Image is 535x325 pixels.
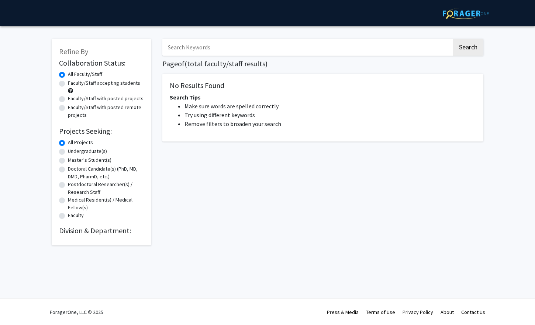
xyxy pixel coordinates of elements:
[68,156,111,164] label: Master's Student(s)
[184,119,476,128] li: Remove filters to broaden your search
[59,59,144,67] h2: Collaboration Status:
[162,59,483,68] h1: Page of ( total faculty/staff results)
[403,309,433,315] a: Privacy Policy
[68,95,144,102] label: Faculty/Staff with posted projects
[59,226,144,235] h2: Division & Department:
[184,102,476,111] li: Make sure words are spelled correctly
[162,149,483,166] nav: Page navigation
[366,309,395,315] a: Terms of Use
[59,47,88,56] span: Refine By
[441,309,454,315] a: About
[68,165,144,181] label: Doctoral Candidate(s) (PhD, MD, DMD, PharmD, etc.)
[68,104,144,119] label: Faculty/Staff with posted remote projects
[68,139,93,146] label: All Projects
[59,127,144,136] h2: Projects Seeking:
[327,309,359,315] a: Press & Media
[68,212,84,219] label: Faculty
[184,111,476,119] li: Try using different keywords
[68,70,102,78] label: All Faculty/Staff
[68,147,107,155] label: Undergraduate(s)
[170,94,201,101] span: Search Tips
[461,309,485,315] a: Contact Us
[50,299,103,325] div: ForagerOne, LLC © 2025
[162,39,452,56] input: Search Keywords
[68,196,144,212] label: Medical Resident(s) / Medical Fellow(s)
[68,181,144,196] label: Postdoctoral Researcher(s) / Research Staff
[170,81,476,90] h5: No Results Found
[443,8,489,19] img: ForagerOne Logo
[68,79,140,87] label: Faculty/Staff accepting students
[453,39,483,56] button: Search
